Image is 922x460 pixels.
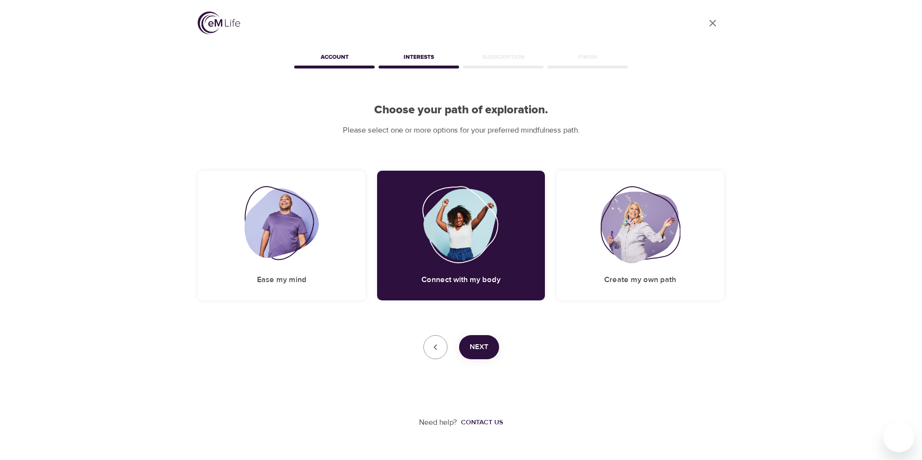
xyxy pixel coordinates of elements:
[257,275,307,285] h5: Ease my mind
[377,171,545,300] div: Connect with my bodyConnect with my body
[701,12,724,35] a: close
[244,186,319,263] img: Ease my mind
[198,12,240,34] img: logo
[459,335,499,359] button: Next
[198,171,366,300] div: Ease my mindEase my mind
[198,103,724,117] h2: Choose your path of exploration.
[604,275,676,285] h5: Create my own path
[419,417,457,428] p: Need help?
[556,171,724,300] div: Create my own pathCreate my own path
[883,421,914,452] iframe: Button to launch messaging window
[457,418,503,427] a: Contact us
[422,186,500,263] img: Connect with my body
[198,125,724,136] p: Please select one or more options for your preferred mindfulness path.
[470,341,488,353] span: Next
[461,418,503,427] div: Contact us
[600,186,680,263] img: Create my own path
[421,275,501,285] h5: Connect with my body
